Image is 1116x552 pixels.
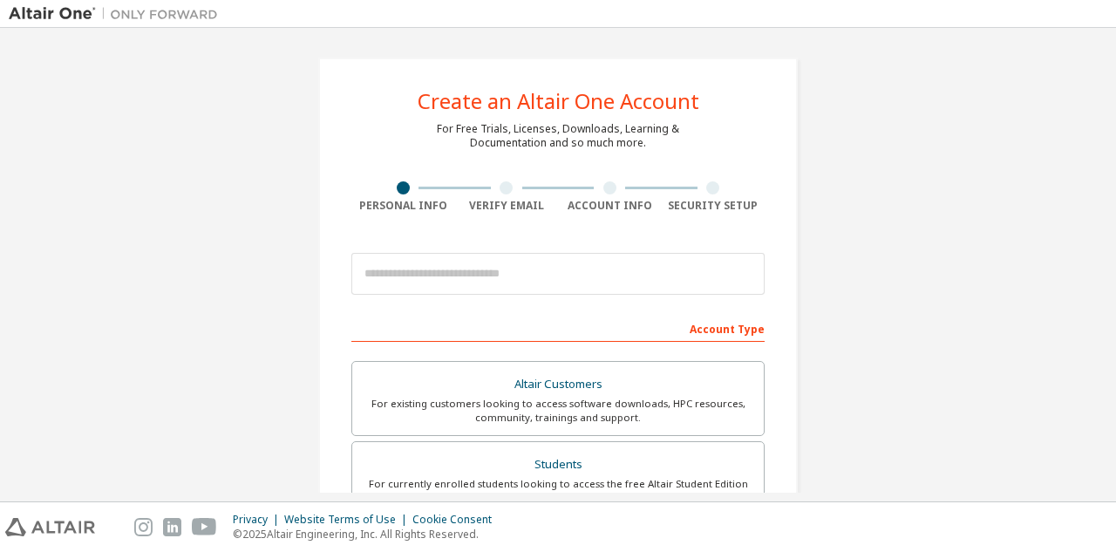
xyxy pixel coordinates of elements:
div: Account Info [558,199,662,213]
div: Personal Info [351,199,455,213]
div: Security Setup [662,199,766,213]
img: linkedin.svg [163,518,181,536]
div: Verify Email [455,199,559,213]
img: altair_logo.svg [5,518,95,536]
img: instagram.svg [134,518,153,536]
div: Altair Customers [363,372,753,397]
div: For currently enrolled students looking to access the free Altair Student Edition bundle and all ... [363,477,753,505]
div: For existing customers looking to access software downloads, HPC resources, community, trainings ... [363,397,753,425]
div: Students [363,453,753,477]
div: Website Terms of Use [284,513,412,527]
p: © 2025 Altair Engineering, Inc. All Rights Reserved. [233,527,502,542]
img: Altair One [9,5,227,23]
div: Create an Altair One Account [418,91,699,112]
img: youtube.svg [192,518,217,536]
div: For Free Trials, Licenses, Downloads, Learning & Documentation and so much more. [437,122,679,150]
div: Account Type [351,314,765,342]
div: Privacy [233,513,284,527]
div: Cookie Consent [412,513,502,527]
